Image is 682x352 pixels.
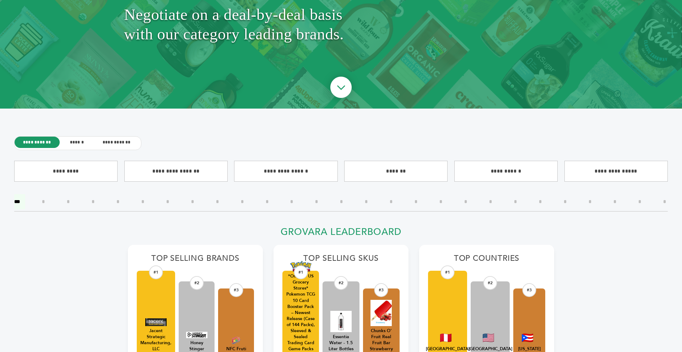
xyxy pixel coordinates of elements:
img: Peru Flag [440,334,451,342]
div: #1 [441,265,455,279]
img: *Only for US Grocery Stores* Pokemon TCG 10 Card Booster Pack – Newest Release (Case of 144 Packs... [290,261,312,272]
div: Honey Stinger [182,340,211,352]
h2: Top Selling Brands [137,254,254,267]
img: Honey Stinger [186,332,207,338]
div: *Only for US Grocery Stores* Pokemon TCG 10 Card Booster Pack – Newest Release (Case of 144 Packs... [286,273,315,352]
div: #1 [294,265,308,279]
div: #3 [523,283,536,297]
img: Puerto Rico Flag [522,334,533,342]
img: Jacent Strategic Manufacturing, LLC [145,318,167,326]
div: NFC Fruti [226,346,246,352]
div: Essentia Water - 1.5 Liter Bottles [326,334,356,352]
div: Puerto Rico [518,346,541,352]
img: Essentia Water - 1.5 Liter Bottles [330,311,352,332]
h2: Top Selling SKUs [282,254,400,267]
div: Chunks O' Fruit Real Fruit Bar Strawberry [367,328,396,352]
div: #2 [190,276,204,290]
img: NFC Fruti [226,336,247,344]
div: United States [469,346,512,352]
div: #3 [229,283,243,297]
div: #2 [334,276,348,290]
img: Chunks O' Fruit Real Fruit Bar Strawberry [370,300,392,326]
img: United States Flag [483,334,494,342]
h2: Top Countries [428,254,545,267]
h2: Grovara Leaderboard [128,226,554,242]
div: Jacent Strategic Manufacturing, LLC [140,328,172,352]
div: #2 [483,276,497,290]
div: #1 [149,265,163,279]
div: #3 [374,283,388,297]
div: Peru [426,346,470,352]
img: ourBrandsHeroArrow.png [322,70,360,107]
